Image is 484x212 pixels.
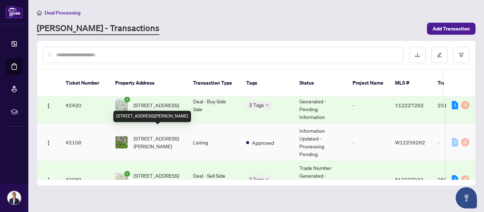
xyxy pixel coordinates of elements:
span: down [265,178,269,181]
td: Deal - Sell Side Sale [187,161,241,198]
span: X12227262 [395,102,424,108]
th: Status [294,69,347,97]
div: 0 [461,138,469,147]
td: - [432,124,482,161]
span: edit [437,52,442,57]
div: 0 [461,175,469,184]
button: Open asap [456,187,477,208]
th: Project Name [347,69,389,97]
span: Add Transaction [433,23,470,34]
span: check-circle [124,97,130,102]
th: Trade Number [432,69,482,97]
div: 1 [452,175,458,184]
button: Logo [43,137,54,148]
span: down [265,103,269,107]
button: download [409,47,426,63]
span: 2 Tags [249,175,264,183]
td: Information Updated - Processing Pending [294,124,347,161]
img: thumbnail-img [116,173,128,185]
span: 2 Tags [249,101,264,109]
img: Logo [46,103,51,109]
span: [STREET_ADDRESS][PERSON_NAME] [134,134,182,150]
button: Logo [43,174,54,185]
td: 2511472 [432,87,482,124]
td: Trade Number Generated - Pending Information [294,87,347,124]
td: - [347,87,389,124]
img: logo [6,5,23,18]
div: 0 [452,138,458,147]
td: - [347,124,389,161]
td: Listing [187,124,241,161]
span: filter [459,52,464,57]
span: W12256262 [395,139,425,145]
span: check-circle [124,171,130,177]
img: thumbnail-img [116,99,128,111]
span: home [37,10,42,15]
button: edit [431,47,448,63]
span: Deal Processing [45,10,80,16]
div: 1 [452,101,458,109]
div: [STREET_ADDRESS][PERSON_NAME] [113,111,191,122]
div: 0 [461,101,469,109]
th: Ticket Number [60,69,109,97]
span: Approved [252,139,274,147]
td: Trade Number Generated - Pending Information [294,161,347,198]
td: 40989 [60,161,109,198]
th: Tags [241,69,294,97]
span: E12227932 [395,176,423,183]
img: Logo [46,177,51,183]
button: Add Transaction [427,23,475,35]
th: Transaction Type [187,69,241,97]
a: [PERSON_NAME] - Transactions [37,22,159,35]
button: filter [453,47,469,63]
td: Deal - Buy Side Sale [187,87,241,124]
td: 42420 [60,87,109,124]
td: - [347,161,389,198]
th: Property Address [109,69,187,97]
button: Logo [43,99,54,111]
img: thumbnail-img [116,136,128,148]
img: Profile Icon [7,191,21,205]
th: MLS # [389,69,432,97]
td: 42108 [60,124,109,161]
img: Logo [46,140,51,146]
td: 2509041 [432,161,482,198]
span: download [415,52,420,57]
span: [STREET_ADDRESS] [134,101,179,109]
span: [STREET_ADDRESS][PERSON_NAME] [134,172,182,187]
